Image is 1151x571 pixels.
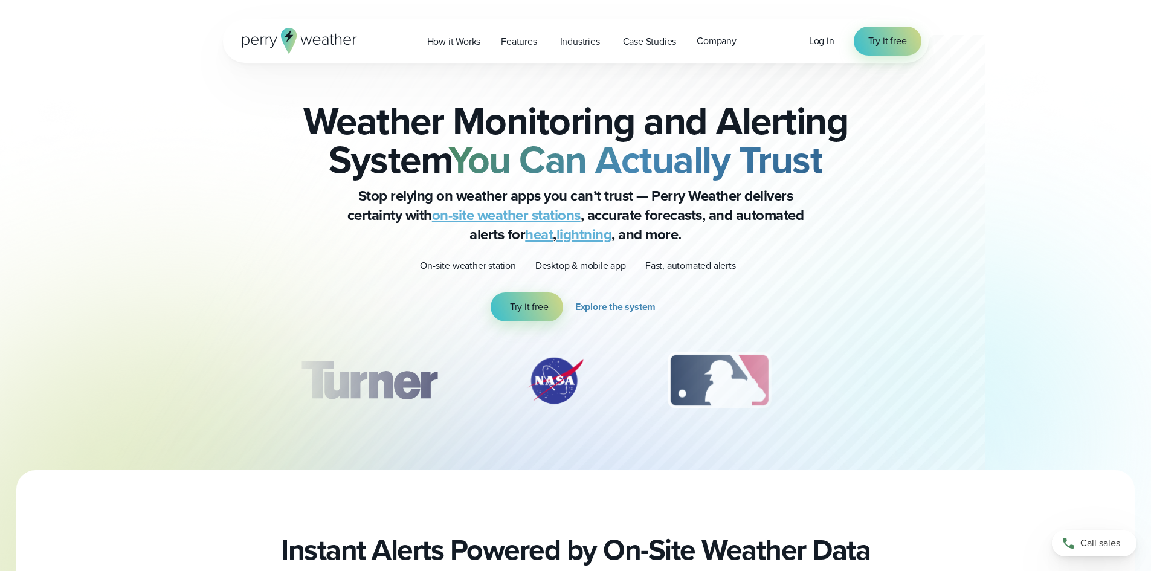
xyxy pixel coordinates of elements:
div: 3 of 12 [656,350,783,411]
img: PGA.svg [841,350,938,411]
span: Explore the system [575,300,656,314]
a: Try it free [854,27,921,56]
div: 2 of 12 [513,350,598,411]
img: Turner-Construction_1.svg [283,350,454,411]
p: Fast, automated alerts [645,259,736,273]
span: Case Studies [623,34,677,49]
a: Call sales [1052,530,1136,556]
strong: You Can Actually Trust [448,131,822,188]
div: slideshow [283,350,868,417]
h2: Weather Monitoring and Alerting System [283,102,868,179]
a: Log in [809,34,834,48]
span: Try it free [868,34,907,48]
a: on-site weather stations [432,204,581,226]
img: NASA.svg [513,350,598,411]
p: On-site weather station [420,259,515,273]
span: How it Works [427,34,481,49]
img: MLB.svg [656,350,783,411]
div: 1 of 12 [283,350,454,411]
span: Industries [560,34,600,49]
a: Try it free [491,292,563,321]
a: How it Works [417,29,491,54]
a: Case Studies [613,29,687,54]
span: Company [697,34,737,48]
h2: Instant Alerts Powered by On-Site Weather Data [281,533,870,567]
span: Features [501,34,537,49]
div: 4 of 12 [841,350,938,411]
a: heat [525,224,553,245]
a: lightning [556,224,612,245]
p: Stop relying on weather apps you can’t trust — Perry Weather delivers certainty with , accurate f... [334,186,817,244]
a: Explore the system [575,292,660,321]
span: Call sales [1080,536,1120,550]
p: Desktop & mobile app [535,259,626,273]
span: Try it free [510,300,549,314]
